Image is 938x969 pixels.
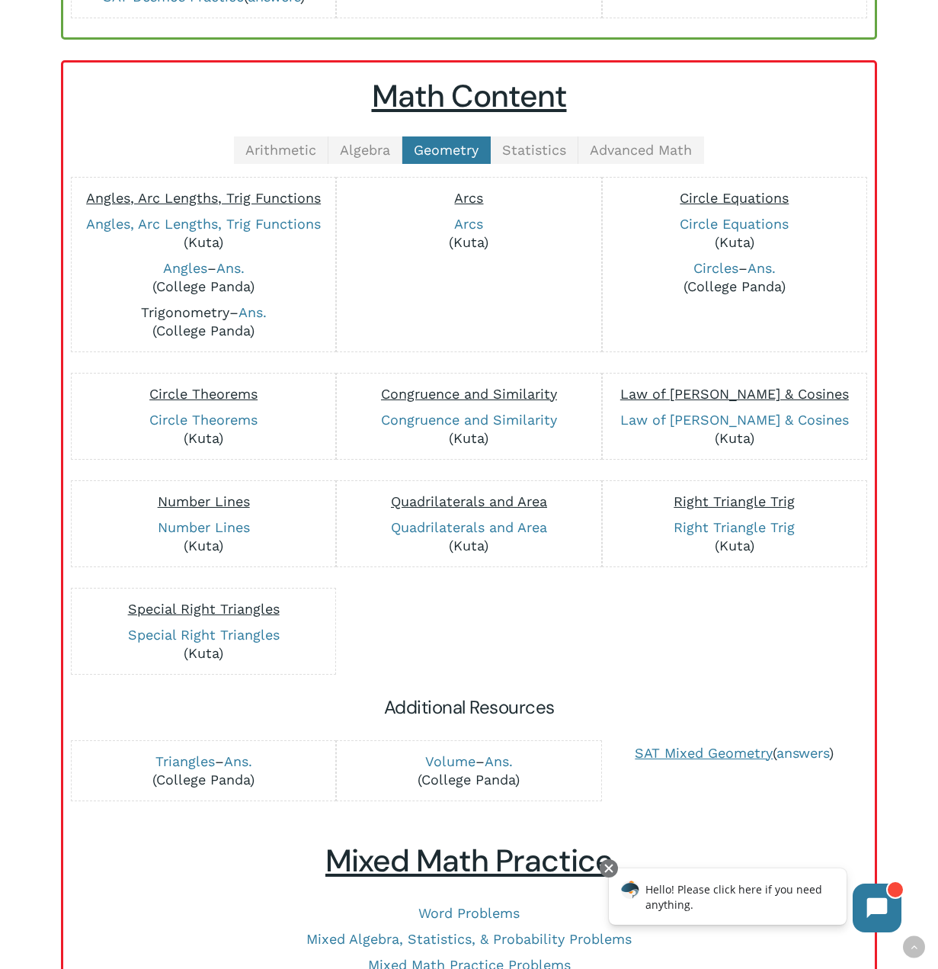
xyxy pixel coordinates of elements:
a: Algebra [328,136,402,164]
a: Law of [PERSON_NAME] & Cosines [620,412,849,428]
p: (Kuta) [344,518,593,555]
p: (Kuta) [610,215,859,252]
a: Arithmetic [234,136,328,164]
a: Ans. [485,753,513,769]
a: Angles, Arc Lengths, Trig Functions [86,216,321,232]
p: – (College Panda) [79,259,328,296]
p: (Kuta) [610,518,859,555]
a: Ans. [216,260,245,276]
p: ( ) [610,744,859,762]
a: Advanced Math [578,136,704,164]
a: Ans. [239,304,267,320]
a: Special Right Triangles [128,627,280,643]
span: Arcs [454,190,483,206]
a: Word Problems [418,905,520,921]
span: Advanced Math [590,142,692,158]
a: Statistics [491,136,578,164]
a: Quadrilaterals and Area [391,519,547,535]
p: (Kuta) [79,215,328,252]
a: answers [776,745,829,761]
h5: Additional Resources [78,695,859,720]
a: Ans. [748,260,776,276]
a: Circle Equations [680,216,789,232]
p: (Kuta) [79,411,328,448]
span: Law of [PERSON_NAME] & Cosines [620,386,849,402]
a: Angles [163,260,207,276]
span: Circle Theorems [149,386,258,402]
p: (Kuta) [610,411,859,448]
span: Angles, Arc Lengths, Trig Functions [86,190,321,206]
span: Right Triangle Trig [674,493,795,509]
p: (Kuta) [79,518,328,555]
u: Math Content [372,76,567,117]
a: Congruence and Similarity [381,412,557,428]
a: Circles [693,260,738,276]
a: Circle Theorems [149,412,258,428]
p: – (College Panda) [610,259,859,296]
a: Number Lines [158,519,250,535]
p: (Kuta) [79,626,328,663]
a: Ans. [224,753,252,769]
span: Number Lines [158,493,250,509]
u: Mixed Math Practice [325,841,613,881]
p: – (College Panda) [79,303,328,340]
a: Trigonometry [141,304,229,320]
p: (Kuta) [344,215,593,252]
span: Arithmetic [245,142,316,158]
span: Statistics [502,142,566,158]
a: Right Triangle Trig [674,519,795,535]
span: Geometry [414,142,479,158]
iframe: Chatbot [593,856,917,948]
p: (Kuta) [344,411,593,448]
a: Triangles [155,753,215,769]
a: Volume [425,753,475,769]
span: Circle Equations [680,190,789,206]
span: Algebra [340,142,390,158]
a: SAT Mixed Geometry [635,745,773,761]
a: Arcs [454,216,483,232]
p: – (College Panda) [344,752,593,789]
span: Special Right Triangles [128,601,280,617]
p: – (College Panda) [79,752,328,789]
span: Quadrilaterals and Area [391,493,547,509]
a: Geometry [402,136,491,164]
a: Mixed Algebra, Statistics, & Probability Problems [306,931,632,947]
span: Congruence and Similarity [381,386,557,402]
